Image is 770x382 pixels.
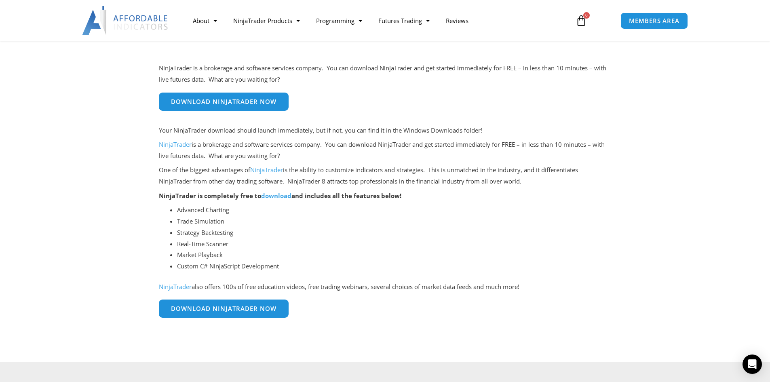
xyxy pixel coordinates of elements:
[159,140,192,148] a: NinjaTrader
[159,125,612,136] p: Your NinjaTrader download should launch immediately, but if not, you can find it in the Windows D...
[159,192,401,200] strong: NinjaTrader is completely free to and includes all the features below!
[261,192,291,200] a: download
[620,13,688,29] a: MEMBERS AREA
[177,227,612,238] li: Strategy Backtesting
[177,238,612,250] li: Real-Time Scanner
[159,63,612,85] p: NinjaTrader is a brokerage and software services company. You can download NinjaTrader and get st...
[743,355,762,374] div: Open Intercom Messenger
[177,261,612,272] li: Custom C# NinjaScript Development
[438,11,477,30] a: Reviews
[629,18,679,24] span: MEMBERS AREA
[177,205,612,216] li: Advanced Charting
[177,216,612,227] li: Trade Simulation
[159,165,612,187] p: One of the biggest advantages of is the ability to customize indicators and strategies. This is u...
[185,11,225,30] a: About
[159,298,289,316] a: Download NinjaTrader Now
[370,11,438,30] a: Futures Trading
[308,11,370,30] a: Programming
[583,12,590,19] span: 0
[563,9,599,32] a: 0
[171,304,276,310] span: Download NinjaTrader Now
[159,281,612,293] p: also offers 100s of free education videos, free trading webinars, several choices of market data ...
[185,11,566,30] nav: Menu
[82,6,169,35] img: LogoAI | Affordable Indicators – NinjaTrader
[250,166,283,174] a: NinjaTrader
[159,283,192,291] a: NinjaTrader
[159,91,289,109] a: Download NinjaTrader Now
[171,97,276,103] span: Download NinjaTrader Now
[159,139,612,162] p: is a brokerage and software services company. You can download NinjaTrader and get started immedi...
[225,11,308,30] a: NinjaTrader Products
[177,249,612,261] li: Market Playback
